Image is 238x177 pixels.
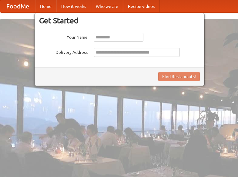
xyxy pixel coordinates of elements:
[158,72,200,81] button: Find Restaurants!
[35,0,56,12] a: Home
[39,33,88,40] label: Your Name
[91,0,123,12] a: Who we are
[123,0,159,12] a: Recipe videos
[39,48,88,55] label: Delivery Address
[56,0,91,12] a: How it works
[39,16,200,25] h3: Get Started
[0,0,35,12] a: FoodMe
